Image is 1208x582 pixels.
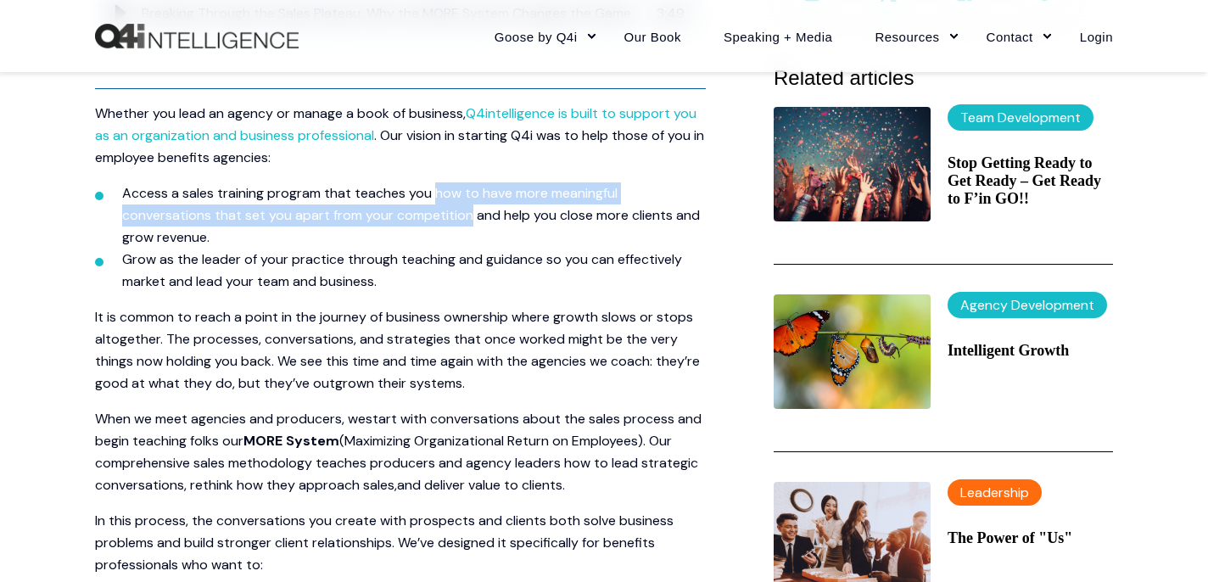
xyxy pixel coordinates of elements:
[95,410,702,494] span: start with conversations about the sales process and begin teaching folks our (Maximizing Organiz...
[95,104,696,144] a: Q4intelligence is built to support you as an organization and business professional
[774,294,931,409] img: Caterpillars and butterflies on a branch
[774,107,931,221] img: People at a celebration with confetti coming down
[243,432,339,450] strong: MORE System
[95,24,299,49] img: Q4intelligence, LLC logo
[122,184,700,246] span: Access a sales training program that teaches you how to have more meaningful conversations that s...
[948,104,1093,131] label: Team Development
[95,410,366,428] span: When we meet agencies and producers, we
[948,529,1072,547] a: The Power of "Us"
[95,308,700,392] span: It is common to reach a point in the journey of business ownership where growth slows or stops al...
[95,512,674,574] span: In this process, the conversations you create with prospects and clients both solve business prob...
[948,292,1107,318] label: Agency Development
[95,104,704,166] span: Whether you lead an agency or manage a book of business, . Our vision in starting Q4i was to help...
[948,479,1042,506] label: Leadership
[95,24,299,49] a: Back to Home
[122,250,682,290] span: Grow as the leader of your practice through teaching and guidance so you can effectively market a...
[95,410,702,494] span: and deliver value to clients.
[948,154,1113,208] a: Stop Getting Ready to Get Ready – Get Ready to F’in GO!!
[774,62,1113,94] h3: Related articles
[948,342,1107,360] a: Intelligent Growth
